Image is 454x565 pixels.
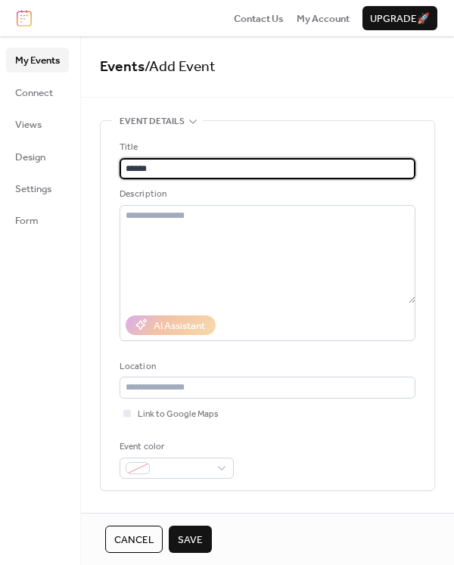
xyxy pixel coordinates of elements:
div: Event color [120,439,231,455]
div: Location [120,359,412,374]
button: Cancel [105,526,163,553]
span: Save [178,532,203,548]
span: Upgrade 🚀 [370,11,430,26]
a: Events [100,53,145,81]
span: Views [15,117,42,132]
span: / Add Event [145,53,216,81]
span: Design [15,150,45,165]
a: Settings [6,176,69,200]
span: Cancel [114,532,154,548]
a: My Account [297,11,350,26]
span: My Events [15,53,60,68]
div: Title [120,140,412,155]
a: Design [6,144,69,169]
a: Connect [6,80,69,104]
span: Event details [120,114,185,129]
a: Views [6,112,69,136]
div: Description [120,187,412,202]
button: Upgrade🚀 [362,6,437,30]
span: Settings [15,182,51,197]
a: Form [6,208,69,232]
span: Form [15,213,39,228]
span: Date and time [120,509,184,524]
a: My Events [6,48,69,72]
a: Contact Us [234,11,284,26]
img: logo [17,10,32,26]
span: Link to Google Maps [138,407,219,422]
span: Connect [15,85,53,101]
button: Save [169,526,212,553]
